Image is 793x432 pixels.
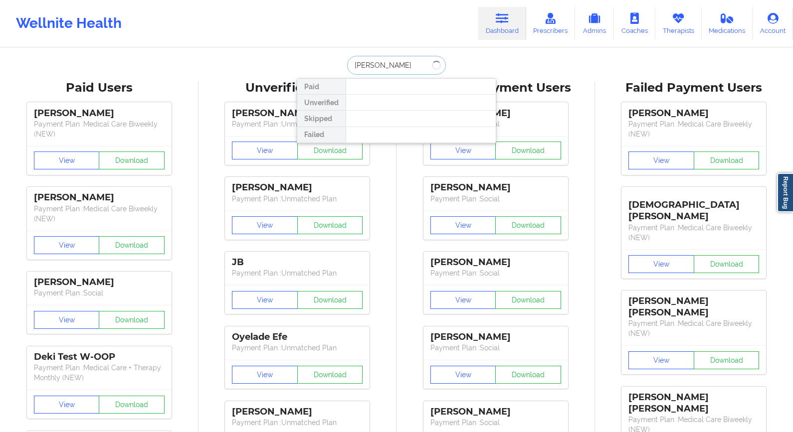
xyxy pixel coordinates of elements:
[232,331,363,343] div: Oyelade Efe
[34,204,165,224] p: Payment Plan : Medical Care Biweekly (NEW)
[297,142,363,159] button: Download
[34,351,165,363] div: Deki Test W-OOP
[702,7,753,40] a: Medications
[655,7,702,40] a: Therapists
[232,182,363,193] div: [PERSON_NAME]
[297,216,363,234] button: Download
[34,288,165,298] p: Payment Plan : Social
[694,351,760,369] button: Download
[628,119,759,139] p: Payment Plan : Medical Care Biweekly (NEW)
[430,268,561,278] p: Payment Plan : Social
[495,291,561,309] button: Download
[297,366,363,384] button: Download
[430,257,561,268] div: [PERSON_NAME]
[495,142,561,159] button: Download
[99,151,165,169] button: Download
[628,192,759,222] div: [DEMOGRAPHIC_DATA][PERSON_NAME]
[602,80,787,96] div: Failed Payment Users
[34,236,100,254] button: View
[297,291,363,309] button: Download
[628,392,759,415] div: [PERSON_NAME] [PERSON_NAME]
[232,291,298,309] button: View
[628,255,694,273] button: View
[526,7,576,40] a: Prescribers
[99,396,165,414] button: Download
[34,192,165,203] div: [PERSON_NAME]
[628,151,694,169] button: View
[777,173,793,212] a: Report Bug
[430,291,496,309] button: View
[232,216,298,234] button: View
[297,127,346,143] div: Failed
[232,108,363,119] div: [PERSON_NAME]
[34,311,100,329] button: View
[7,80,192,96] div: Paid Users
[430,216,496,234] button: View
[297,95,346,111] div: Unverified
[495,366,561,384] button: Download
[34,363,165,383] p: Payment Plan : Medical Care + Therapy Monthly (NEW)
[430,142,496,159] button: View
[297,111,346,127] div: Skipped
[232,343,363,353] p: Payment Plan : Unmatched Plan
[628,295,759,318] div: [PERSON_NAME] [PERSON_NAME]
[34,151,100,169] button: View
[99,236,165,254] button: Download
[430,194,561,204] p: Payment Plan : Social
[575,7,614,40] a: Admins
[430,343,561,353] p: Payment Plan : Social
[628,108,759,119] div: [PERSON_NAME]
[34,396,100,414] button: View
[430,366,496,384] button: View
[34,277,165,288] div: [PERSON_NAME]
[478,7,526,40] a: Dashboard
[232,406,363,418] div: [PERSON_NAME]
[430,418,561,428] p: Payment Plan : Social
[232,418,363,428] p: Payment Plan : Unmatched Plan
[99,311,165,329] button: Download
[232,119,363,129] p: Payment Plan : Unmatched Plan
[34,108,165,119] div: [PERSON_NAME]
[753,7,793,40] a: Account
[495,216,561,234] button: Download
[205,80,390,96] div: Unverified Users
[694,255,760,273] button: Download
[628,318,759,338] p: Payment Plan : Medical Care Biweekly (NEW)
[694,151,760,169] button: Download
[232,268,363,278] p: Payment Plan : Unmatched Plan
[232,194,363,204] p: Payment Plan : Unmatched Plan
[430,406,561,418] div: [PERSON_NAME]
[232,142,298,159] button: View
[232,366,298,384] button: View
[628,351,694,369] button: View
[614,7,655,40] a: Coaches
[430,331,561,343] div: [PERSON_NAME]
[430,182,561,193] div: [PERSON_NAME]
[297,79,346,95] div: Paid
[628,223,759,243] p: Payment Plan : Medical Care Biweekly (NEW)
[34,119,165,139] p: Payment Plan : Medical Care Biweekly (NEW)
[232,257,363,268] div: JB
